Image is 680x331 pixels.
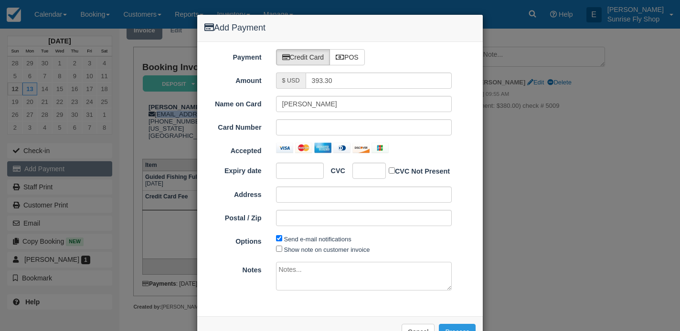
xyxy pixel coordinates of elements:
[389,167,395,174] input: CVC Not Present
[197,262,269,275] label: Notes
[197,210,269,223] label: Postal / Zip
[197,233,269,247] label: Options
[197,96,269,109] label: Name on Card
[197,163,269,176] label: Expiry date
[197,186,269,200] label: Address
[197,119,269,133] label: Card Number
[282,77,300,84] small: $ USD
[197,49,269,62] label: Payment
[197,72,269,86] label: Amount
[324,163,345,176] label: CVC
[284,236,351,243] label: Send e-mail notifications
[389,165,450,176] label: CVC Not Present
[204,22,476,34] h4: Add Payment
[276,49,330,65] label: Credit Card
[197,143,269,156] label: Accepted
[329,49,365,65] label: POS
[284,246,370,253] label: Show note on customer invoice
[306,72,452,89] input: Valid amount required.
